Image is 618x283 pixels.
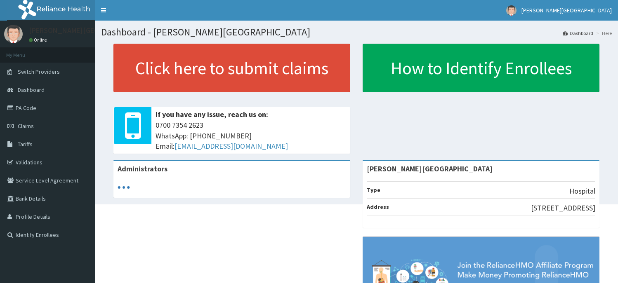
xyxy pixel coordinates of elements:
b: If you have any issue, reach us on: [156,110,268,119]
p: Hospital [569,186,595,196]
b: Type [367,186,380,194]
span: Claims [18,122,34,130]
a: How to Identify Enrollees [363,44,599,92]
a: Click here to submit claims [113,44,350,92]
img: User Image [506,5,517,16]
a: Online [29,37,49,43]
img: User Image [4,25,23,43]
p: [PERSON_NAME][GEOGRAPHIC_DATA] [29,27,151,34]
h1: Dashboard - [PERSON_NAME][GEOGRAPHIC_DATA] [101,27,612,37]
span: 0700 7354 2623 WhatsApp: [PHONE_NUMBER] Email: [156,120,346,152]
a: Dashboard [563,30,593,37]
b: Administrators [118,164,167,173]
li: Here [594,30,612,37]
p: [STREET_ADDRESS] [531,203,595,213]
svg: audio-loading [118,181,130,194]
a: [EMAIL_ADDRESS][DOMAIN_NAME] [175,141,288,151]
span: Tariffs [18,140,33,148]
b: Address [367,203,389,210]
span: Switch Providers [18,68,60,75]
span: Dashboard [18,86,45,94]
span: [PERSON_NAME][GEOGRAPHIC_DATA] [521,7,612,14]
strong: [PERSON_NAME][GEOGRAPHIC_DATA] [367,164,493,173]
